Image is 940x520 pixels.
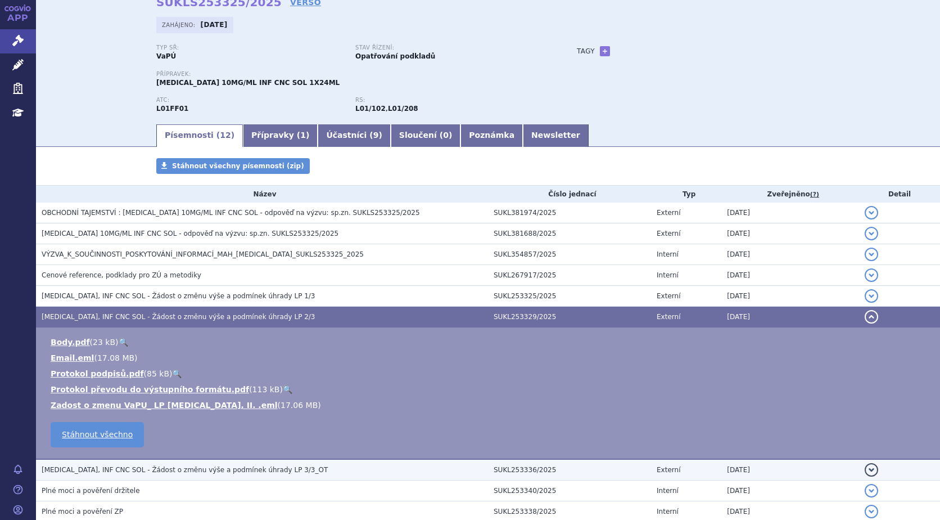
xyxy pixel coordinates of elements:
td: [DATE] [721,481,859,501]
strong: [DATE] [201,21,228,29]
td: [DATE] [721,307,859,328]
span: OPDIVO, INF CNC SOL - Žádost o změnu výše a podmínek úhrady LP 1/3 [42,292,315,300]
a: Přípravky (1) [243,124,318,147]
td: [DATE] [721,244,859,265]
span: OBCHODNÍ TAJEMSTVÍ : Opdivo 10MG/ML INF CNC SOL - odpověď na výzvu: sp.zn. SUKLS253325/2025 [42,209,420,217]
a: Sloučení (0) [391,124,460,147]
a: Stáhnout všechno [51,422,144,447]
button: detail [865,248,878,261]
strong: nivolumab k léčbě metastazujícího kolorektálního karcinomu [388,105,418,113]
td: [DATE] [721,265,859,286]
span: 12 [220,131,231,140]
p: ATC: [156,97,344,104]
a: Protokol převodu do výstupního formátu.pdf [51,385,249,394]
span: VÝZVA_K_SOUČINNOSTI_POSKYTOVÁNÍ_INFORMACÍ_MAH_OPDIVO_SUKLS253325_2025 [42,250,364,258]
td: [DATE] [721,203,859,223]
span: Stáhnout všechny písemnosti (zip) [172,162,304,170]
button: detail [865,505,878,518]
p: Typ SŘ: [156,44,344,51]
td: [DATE] [721,223,859,244]
td: SUKL253325/2025 [488,286,651,307]
button: detail [865,289,878,303]
span: Opdivo 10MG/ML INF CNC SOL - odpověď na výzvu: sp.zn. SUKLS253325/2025 [42,230,338,237]
a: Newsletter [523,124,589,147]
a: Poznámka [460,124,523,147]
li: ( ) [51,368,929,379]
span: 17.06 MB [281,401,318,410]
span: 113 kB [252,385,280,394]
span: Cenové reference, podklady pro ZÚ a metodiky [42,271,201,279]
span: 85 kB [147,369,169,378]
td: [DATE] [721,459,859,481]
td: SUKL253336/2025 [488,459,651,481]
span: Plné moci a pověření ZP [42,508,123,515]
a: Email.eml [51,353,94,362]
span: Interní [657,508,679,515]
span: 1 [300,131,306,140]
span: OPDIVO, INF CNC SOL - Žádost o změnu výše a podmínek úhrady LP 3/3_OT [42,466,328,474]
a: Body.pdf [51,338,90,347]
span: Externí [657,230,680,237]
a: + [600,46,610,56]
a: 🔍 [283,385,292,394]
a: 🔍 [119,338,128,347]
p: Stav řízení: [355,44,543,51]
th: Zveřejněno [721,186,859,203]
span: Externí [657,209,680,217]
button: detail [865,227,878,240]
li: ( ) [51,352,929,364]
strong: NIVOLUMAB [156,105,188,113]
strong: Opatřování podkladů [355,52,435,60]
td: SUKL253340/2025 [488,481,651,501]
button: detail [865,463,878,477]
button: detail [865,268,878,282]
span: Zahájeno: [162,20,197,29]
div: , [355,97,554,114]
td: SUKL381688/2025 [488,223,651,244]
span: Interní [657,487,679,495]
th: Typ [651,186,721,203]
li: ( ) [51,400,929,411]
li: ( ) [51,384,929,395]
span: 23 kB [93,338,115,347]
span: [MEDICAL_DATA] 10MG/ML INF CNC SOL 1X24ML [156,79,340,87]
a: Zadost o zmenu VaPU_ LP [MEDICAL_DATA], II. .eml [51,401,278,410]
td: SUKL381974/2025 [488,203,651,223]
span: Externí [657,313,680,321]
a: Protokol podpisů.pdf [51,369,144,378]
span: OPDIVO, INF CNC SOL - Žádost o změnu výše a podmínek úhrady LP 2/3 [42,313,315,321]
p: Přípravek: [156,71,554,78]
span: 9 [373,131,379,140]
span: Interní [657,271,679,279]
span: Interní [657,250,679,258]
button: detail [865,206,878,219]
strong: VaPÚ [156,52,176,60]
span: Externí [657,292,680,300]
td: SUKL253329/2025 [488,307,651,328]
p: RS: [355,97,543,104]
span: 0 [443,131,449,140]
strong: nivolumab [355,105,386,113]
span: Externí [657,466,680,474]
a: Stáhnout všechny písemnosti (zip) [156,158,310,174]
span: Plné moci a pověření držitele [42,487,140,495]
button: detail [865,484,878,497]
li: ( ) [51,337,929,348]
a: 🔍 [172,369,182,378]
span: 17.08 MB [97,353,134,362]
h3: Tagy [577,44,595,58]
th: Číslo jednací [488,186,651,203]
a: Písemnosti (12) [156,124,243,147]
th: Detail [859,186,940,203]
button: detail [865,310,878,324]
abbr: (?) [810,191,819,199]
th: Název [36,186,488,203]
td: SUKL267917/2025 [488,265,651,286]
a: Účastníci (9) [318,124,390,147]
td: [DATE] [721,286,859,307]
td: SUKL354857/2025 [488,244,651,265]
